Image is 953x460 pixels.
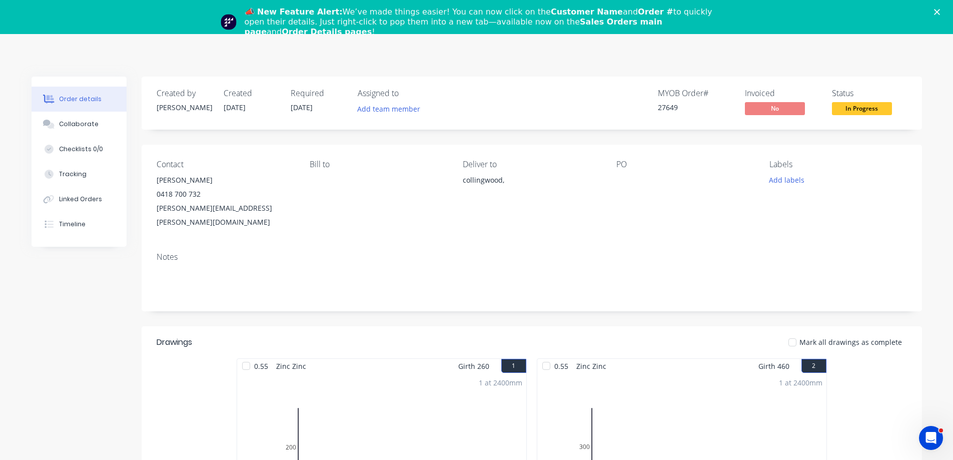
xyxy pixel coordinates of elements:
[291,89,346,98] div: Required
[157,201,294,229] div: [PERSON_NAME][EMAIL_ADDRESS][PERSON_NAME][DOMAIN_NAME]
[658,89,733,98] div: MYOB Order #
[745,102,805,115] span: No
[832,102,892,115] span: In Progress
[157,252,907,262] div: Notes
[59,195,102,204] div: Linked Orders
[59,145,103,154] div: Checklists 0/0
[358,102,426,116] button: Add team member
[358,89,458,98] div: Assigned to
[919,426,943,450] iframe: Intercom live chat
[272,359,310,373] span: Zinc Zinc
[745,89,820,98] div: Invoiced
[832,89,907,98] div: Status
[479,377,522,388] div: 1 at 2400mm
[501,359,526,373] button: 1
[352,102,425,116] button: Add team member
[801,359,826,373] button: 2
[550,359,572,373] span: 0.55
[224,89,279,98] div: Created
[832,102,892,117] button: In Progress
[764,173,810,187] button: Add labels
[799,337,902,347] span: Mark all drawings as complete
[282,27,372,37] b: Order Details pages
[59,220,86,229] div: Timeline
[32,87,127,112] button: Order details
[458,359,489,373] span: Girth 260
[779,377,822,388] div: 1 at 2400mm
[310,160,447,169] div: Bill to
[658,102,733,113] div: 27649
[224,103,246,112] span: [DATE]
[221,14,237,30] img: Profile image for Team
[245,7,343,17] b: 📣 New Feature Alert:
[572,359,610,373] span: Zinc Zinc
[157,89,212,98] div: Created by
[250,359,272,373] span: 0.55
[291,103,313,112] span: [DATE]
[157,173,294,229] div: [PERSON_NAME]0418 700 732[PERSON_NAME][EMAIL_ADDRESS][PERSON_NAME][DOMAIN_NAME]
[551,7,623,17] b: Customer Name
[616,160,753,169] div: PO
[463,173,600,187] div: collingwood,
[157,102,212,113] div: [PERSON_NAME]
[32,212,127,237] button: Timeline
[32,112,127,137] button: Collaborate
[157,187,294,201] div: 0418 700 732
[463,173,600,205] div: collingwood,
[245,7,717,37] div: We’ve made things easier! You can now click on the and to quickly open their details. Just right-...
[32,187,127,212] button: Linked Orders
[769,160,906,169] div: Labels
[638,7,673,17] b: Order #
[157,336,192,348] div: Drawings
[463,160,600,169] div: Deliver to
[157,173,294,187] div: [PERSON_NAME]
[157,160,294,169] div: Contact
[934,9,944,15] div: Close
[245,17,662,37] b: Sales Orders main page
[32,162,127,187] button: Tracking
[59,95,102,104] div: Order details
[59,120,99,129] div: Collaborate
[59,170,87,179] div: Tracking
[32,137,127,162] button: Checklists 0/0
[758,359,789,373] span: Girth 460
